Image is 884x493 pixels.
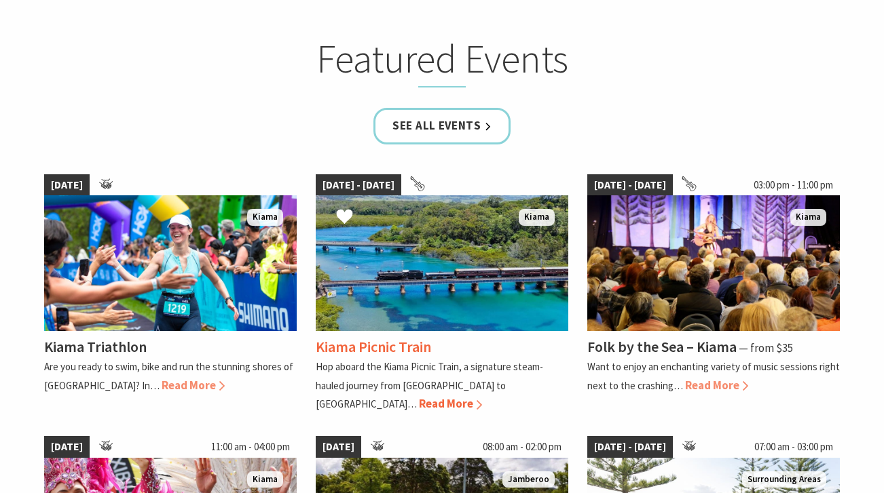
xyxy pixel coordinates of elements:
[316,360,543,410] p: Hop aboard the Kiama Picnic Train, a signature steam-hauled journey from [GEOGRAPHIC_DATA] to [GE...
[739,340,793,355] span: ⁠— from $35
[587,174,673,196] span: [DATE] - [DATE]
[316,337,431,356] h4: Kiama Picnic Train
[323,195,367,241] button: Click to Favourite Kiama Picnic Train
[587,360,840,391] p: Want to enjoy an enchanting variety of music sessions right next to the crashing…
[44,195,297,331] img: kiamatriathlon
[247,471,283,488] span: Kiama
[316,436,361,458] span: [DATE]
[685,378,748,393] span: Read More
[419,396,482,411] span: Read More
[476,436,568,458] span: 08:00 am - 02:00 pm
[587,337,737,356] h4: Folk by the Sea – Kiama
[373,108,511,144] a: See all Events
[247,209,283,226] span: Kiama
[176,35,708,88] h2: Featured Events
[316,174,568,413] a: [DATE] - [DATE] Kiama Picnic Train Kiama Kiama Picnic Train Hop aboard the Kiama Picnic Train, a ...
[44,174,297,413] a: [DATE] kiamatriathlon Kiama Kiama Triathlon Are you ready to swim, bike and run the stunning shor...
[587,174,840,413] a: [DATE] - [DATE] 03:00 pm - 11:00 pm Folk by the Sea - Showground Pavilion Kiama Folk by the Sea –...
[316,174,401,196] span: [DATE] - [DATE]
[790,209,826,226] span: Kiama
[587,195,840,331] img: Folk by the Sea - Showground Pavilion
[162,378,225,393] span: Read More
[204,436,297,458] span: 11:00 am - 04:00 pm
[44,337,147,356] h4: Kiama Triathlon
[587,436,673,458] span: [DATE] - [DATE]
[44,436,90,458] span: [DATE]
[747,174,840,196] span: 03:00 pm - 11:00 pm
[44,360,293,391] p: Are you ready to swim, bike and run the stunning shores of [GEOGRAPHIC_DATA]? In…
[519,209,555,226] span: Kiama
[316,195,568,331] img: Kiama Picnic Train
[502,471,555,488] span: Jamberoo
[44,174,90,196] span: [DATE]
[748,436,840,458] span: 07:00 am - 03:00 pm
[742,471,826,488] span: Surrounding Areas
